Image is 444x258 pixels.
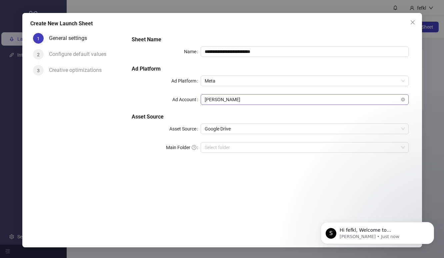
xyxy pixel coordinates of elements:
button: Close [407,17,418,28]
span: close-circle [401,98,405,102]
label: Main Folder [166,142,201,153]
span: 3 [37,68,40,73]
h5: Ad Platform [131,65,408,73]
span: Adam Passachin [205,95,404,105]
span: 1 [37,36,40,41]
label: Name [184,46,201,57]
label: Ad Platform [171,76,201,86]
div: Configure default values [49,49,112,60]
span: Google Drive [205,124,404,134]
h5: Sheet Name [131,36,408,44]
span: close [410,20,415,25]
label: Ad Account [172,94,201,105]
div: General settings [49,33,92,44]
span: 2 [37,52,40,57]
div: Creative optimizations [49,65,107,76]
div: Create New Launch Sheet [30,20,414,28]
span: question-circle [192,145,196,150]
input: Name [201,46,408,57]
h5: Asset Source [131,113,408,121]
iframe: Intercom notifications message [311,208,444,255]
label: Asset Source [169,124,201,134]
span: Meta [205,76,404,86]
